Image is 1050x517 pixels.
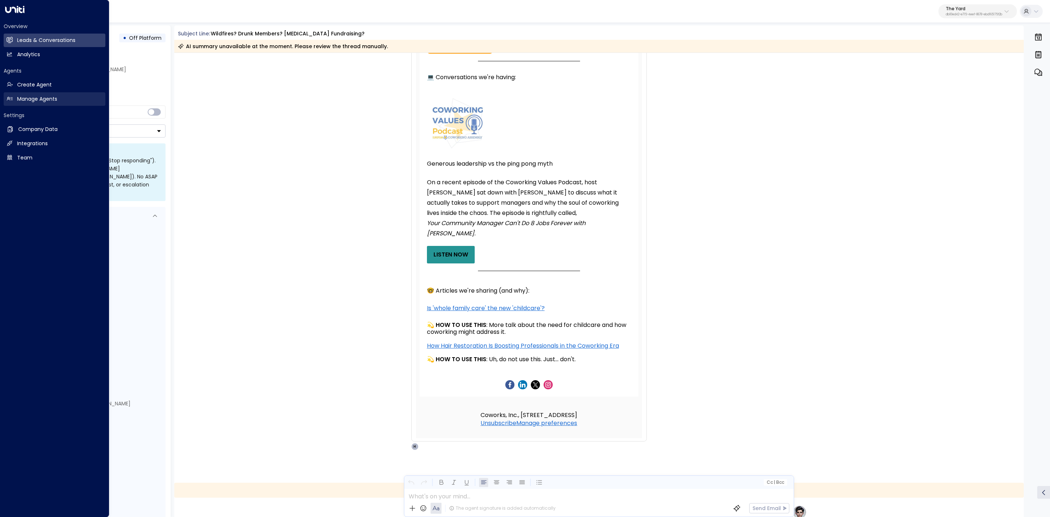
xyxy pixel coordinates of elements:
[427,343,619,349] a: How Hair Restoration Is Boosting Professionals in the Coworking Era
[946,7,1002,11] p: The Yard
[18,126,58,133] h2: Company Data
[427,246,475,263] a: LISTEN NOW
[427,219,587,238] em: Your Community Manager Can't Do 8 Jobs Forever with [PERSON_NAME].
[178,43,388,50] div: AI summary unavailable at the moment. Please review the thread manually.
[4,151,105,165] a: Team
[419,478,428,487] button: Redo
[433,250,468,259] strong: LISTEN NOW
[17,81,52,89] h2: Create Agent
[481,419,516,427] a: Unsubscribe
[427,321,486,329] strong: 💫 HOW TO USE THIS
[427,161,631,167] h1: Generous leadership vs the ping pong myth
[4,137,105,150] a: Integrations
[938,4,1017,18] button: The Yarddb00ed42-e715-4eef-8678-ebd165175f2b
[427,356,631,363] div: : Uh, do not use this. Just... don't.
[4,48,105,61] a: Analytics
[123,31,127,45] div: •
[17,154,32,162] h2: Team
[411,443,419,450] div: H
[946,13,1002,16] p: db00ed42-e715-4eef-8678-ebd165175f2b
[129,34,162,42] span: Off Platform
[174,483,1024,498] div: to [PERSON_NAME] on [DATE] 9:28 am
[531,380,540,389] img: X
[544,380,553,389] img: Instagram
[211,30,365,38] div: Wildfires? Drunk members? [MEDICAL_DATA] fundraising?
[4,34,105,47] a: Leads & Conversations
[4,123,105,136] a: Company Data
[4,67,105,74] h2: Agents
[516,419,577,427] a: Manage preferences
[518,380,527,389] img: LinkedIn
[427,411,631,419] p: Coworks, Inc., [STREET_ADDRESS]
[4,92,105,106] a: Manage Agents
[763,479,787,486] button: Cc|Bcc
[4,78,105,92] a: Create Agent
[427,303,545,313] a: Is 'whole family care' the new 'childcare'?
[178,30,210,37] span: Subject Line:
[449,505,556,512] div: The agent signature is added automatically
[766,480,784,485] span: Cc Bcc
[17,36,75,44] h2: Leads & Conversations
[505,380,514,389] img: Facebook
[407,478,416,487] button: Undo
[427,286,529,296] span: 🤓 Articles we're sharing (and why):
[427,355,486,363] strong: 💫 HOW TO USE THIS
[4,112,105,119] h2: Settings
[17,51,40,58] h2: Analytics
[4,23,105,30] h2: Overview
[774,480,775,485] span: |
[427,177,631,239] p: On a recent episode of the Coworking Values Podcast, host [PERSON_NAME] sat down with [PERSON_NAM...
[17,95,57,103] h2: Manage Agents
[427,72,516,82] span: 💻 Conversations we're having:
[17,140,48,147] h2: Integrations
[427,322,631,335] div: : More talk about the need for childcare and how coworking might address it.
[429,93,489,153] img: Coworkings Values Podcast logo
